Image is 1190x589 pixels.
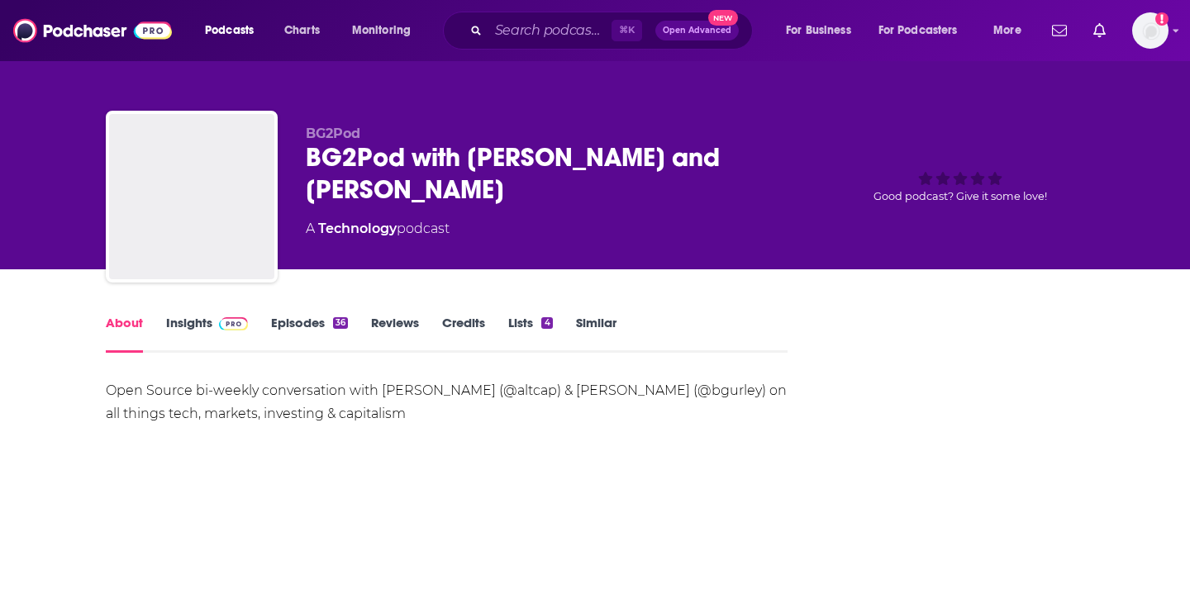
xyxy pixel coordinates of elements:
[488,17,612,44] input: Search podcasts, credits, & more...
[219,317,248,330] img: Podchaser Pro
[1132,12,1169,49] span: Logged in as cmand-c
[193,17,275,44] button: open menu
[1132,12,1169,49] button: Show profile menu
[371,315,419,353] a: Reviews
[284,19,320,42] span: Charts
[106,379,788,425] p: Open Source bi-weekly conversation with [PERSON_NAME] (@altcap) & [PERSON_NAME] (@bgurley) on all...
[868,17,982,44] button: open menu
[1132,12,1169,49] img: User Profile
[459,12,769,50] div: Search podcasts, credits, & more...
[442,315,485,353] a: Credits
[333,317,348,329] div: 36
[271,315,348,353] a: Episodes36
[166,315,248,353] a: InsightsPodchaser Pro
[318,221,397,236] a: Technology
[878,19,958,42] span: For Podcasters
[774,17,872,44] button: open menu
[655,21,739,40] button: Open AdvancedNew
[1045,17,1073,45] a: Show notifications dropdown
[873,190,1047,202] span: Good podcast? Give it some love!
[576,315,616,353] a: Similar
[205,19,254,42] span: Podcasts
[982,17,1042,44] button: open menu
[836,126,1084,228] div: Good podcast? Give it some love!
[352,19,411,42] span: Monitoring
[786,19,851,42] span: For Business
[993,19,1021,42] span: More
[306,126,360,141] span: BG2Pod
[106,315,143,353] a: About
[541,317,552,329] div: 4
[13,15,172,46] img: Podchaser - Follow, Share and Rate Podcasts
[612,20,642,41] span: ⌘ K
[306,219,450,239] div: A podcast
[340,17,432,44] button: open menu
[1155,12,1169,26] svg: Add a profile image
[274,17,330,44] a: Charts
[708,10,738,26] span: New
[663,26,731,35] span: Open Advanced
[508,315,552,353] a: Lists4
[1087,17,1112,45] a: Show notifications dropdown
